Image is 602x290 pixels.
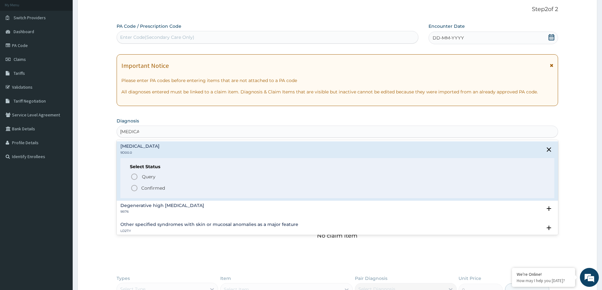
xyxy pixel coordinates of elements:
label: Diagnosis [117,118,139,124]
textarea: Type your message and hit 'Enter' [3,172,120,194]
i: close select status [545,146,553,153]
p: 9D00.0 [120,151,160,155]
p: Please enter PA codes before entering items that are not attached to a PA code [121,77,553,84]
h4: [MEDICAL_DATA] [120,144,160,149]
p: LD27.Y [120,229,298,233]
p: All diagnoses entered must be linked to a claim item. Diagnosis & Claim Items that are visible bu... [121,89,553,95]
span: Query [142,174,155,180]
h1: Important Notice [121,62,169,69]
i: status option filled [131,184,138,192]
p: Confirmed [141,185,165,191]
div: Minimize live chat window [104,3,119,18]
span: Tariffs [14,70,25,76]
div: Chat with us now [33,35,106,44]
i: open select status [545,224,553,232]
label: Encounter Date [429,23,465,29]
p: Step 2 of 2 [117,6,558,13]
h4: Other specified syndromes with skin or mucosal anomalies as a major feature [120,222,298,227]
h4: Degenerative high [MEDICAL_DATA] [120,203,204,208]
img: d_794563401_company_1708531726252_794563401 [12,32,26,47]
div: We're Online! [517,271,570,277]
div: Enter Code(Secondary Care Only) [120,34,194,40]
span: Tariff Negotiation [14,98,46,104]
span: We're online! [37,80,87,143]
i: open select status [545,205,553,212]
label: PA Code / Prescription Code [117,23,181,29]
h6: Select Status [130,164,545,169]
p: How may I help you today? [517,278,570,283]
p: No claim item [317,233,357,239]
i: status option query [131,173,138,181]
span: Switch Providers [14,15,46,21]
span: Claims [14,56,26,62]
p: 9B76 [120,210,204,214]
span: Dashboard [14,29,34,34]
span: DD-MM-YYYY [433,35,464,41]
